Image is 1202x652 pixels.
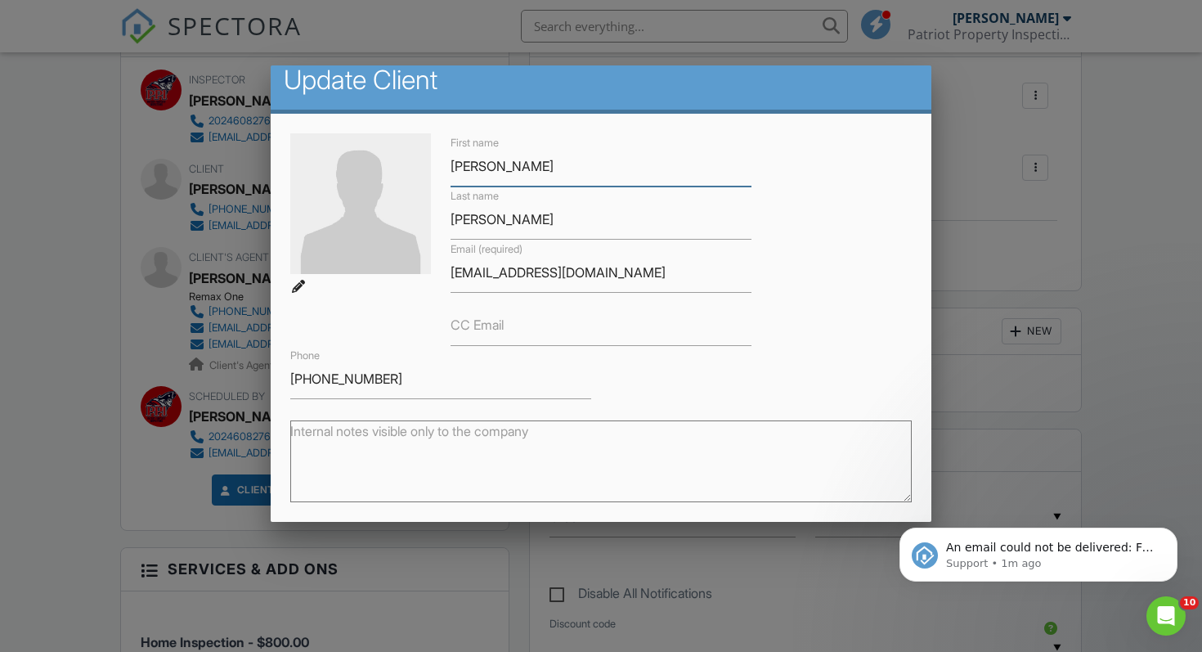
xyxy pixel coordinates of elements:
h2: Update Client [284,64,919,97]
label: First name [451,136,499,151]
label: Phone [290,348,320,363]
label: Last name [451,189,499,204]
label: Internal notes visible only to the company [290,422,528,440]
span: 10 [1180,596,1199,609]
iframe: Intercom notifications message [875,493,1202,608]
label: Email (required) [451,242,523,257]
label: CC Email [451,316,504,334]
iframe: Intercom live chat [1146,596,1186,636]
img: default-user-f0147aede5fd5fa78ca7ade42f37bd4542148d508eef1c3d3ea960f66861d68b.jpg [290,133,431,274]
